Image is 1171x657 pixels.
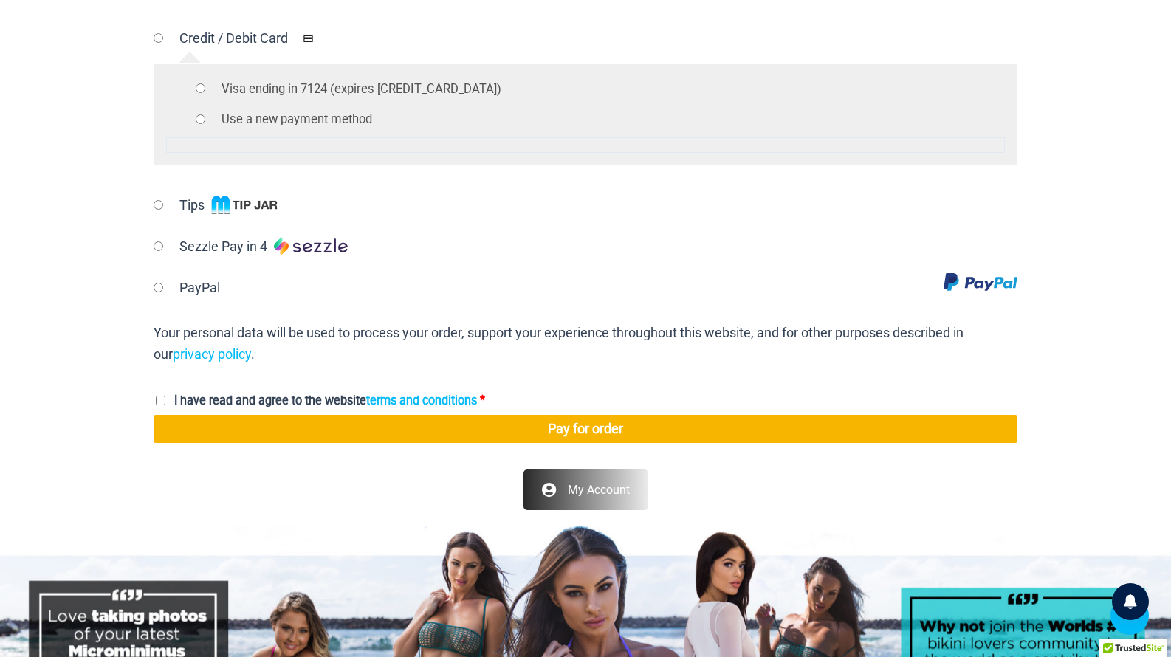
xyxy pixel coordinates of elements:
[480,393,485,407] abbr: required
[179,280,220,295] label: PayPal
[154,415,1017,443] button: Pay for order
[274,237,348,255] img: Sezzle Pay in 4
[211,196,281,214] img: Tips
[179,30,322,46] label: Credit / Debit Card
[174,393,477,407] span: I have read and agree to the website
[154,322,1017,365] p: Your personal data will be used to process your order, support your experience throughout this we...
[222,82,501,96] label: Visa ending in 7124 (expires [CREDIT_CARD_DATA])
[179,238,348,254] label: Sezzle Pay in 4
[156,396,165,405] input: I have read and agree to the websiteterms and conditions *
[295,30,322,48] img: Credit / Debit Card
[944,273,1017,293] img: PayPal
[523,469,648,510] a: My Account
[366,393,477,407] a: terms and conditions
[173,346,251,362] a: privacy policy
[222,112,372,126] label: Use a new payment method
[179,197,281,213] label: Tips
